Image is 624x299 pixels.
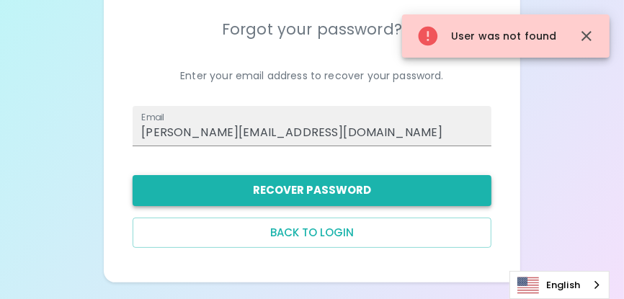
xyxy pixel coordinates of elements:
button: Recover Password [133,175,491,205]
h5: Forgot your password? [133,19,491,40]
a: English [510,272,609,298]
aside: Language selected: English [509,271,610,299]
div: User was not found [416,19,557,53]
p: Enter your email address to recover your password. [133,68,491,83]
label: Email [141,111,164,123]
div: Language [509,271,610,299]
button: Back to login [133,218,491,248]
